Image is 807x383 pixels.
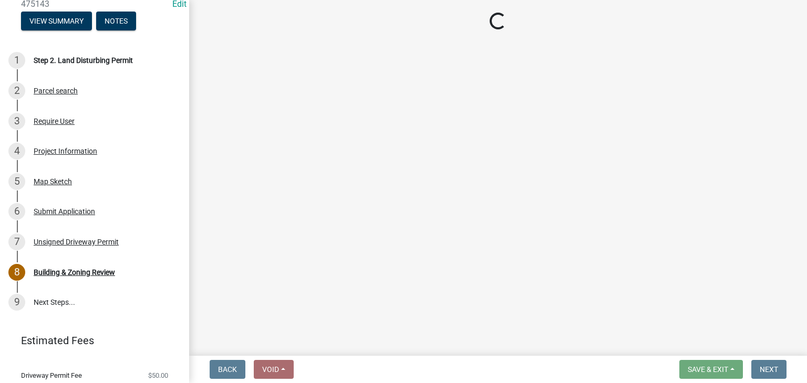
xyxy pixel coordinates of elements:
[8,52,25,69] div: 1
[34,147,97,155] div: Project Information
[8,143,25,159] div: 4
[21,372,82,379] span: Driveway Permit Fee
[21,17,92,26] wm-modal-confirm: Summary
[34,118,75,125] div: Require User
[8,82,25,99] div: 2
[218,365,237,374] span: Back
[34,57,133,64] div: Step 2. Land Disturbing Permit
[34,87,78,94] div: Parcel search
[210,360,245,379] button: Back
[96,12,136,30] button: Notes
[679,360,743,379] button: Save & Exit
[688,365,728,374] span: Save & Exit
[8,330,172,351] a: Estimated Fees
[8,173,25,190] div: 5
[254,360,294,379] button: Void
[8,203,25,220] div: 6
[751,360,787,379] button: Next
[8,113,25,130] div: 3
[262,365,279,374] span: Void
[760,365,778,374] span: Next
[34,208,95,215] div: Submit Application
[8,294,25,311] div: 9
[34,238,119,246] div: Unsigned Driveway Permit
[34,269,115,276] div: Building & Zoning Review
[148,372,168,379] span: $50.00
[21,12,92,30] button: View Summary
[8,233,25,250] div: 7
[8,264,25,281] div: 8
[34,178,72,185] div: Map Sketch
[96,17,136,26] wm-modal-confirm: Notes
